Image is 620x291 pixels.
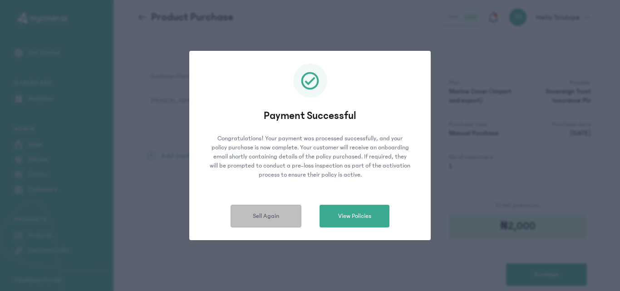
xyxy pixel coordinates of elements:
[202,109,418,123] p: Payment Successful
[253,212,279,221] span: Sell Again
[202,134,418,179] p: Congratulations! Your payment was processed successfully, and your policy purchase is now complet...
[320,205,389,227] button: View Policies
[338,212,371,221] span: View Policies
[231,205,301,227] button: Sell Again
